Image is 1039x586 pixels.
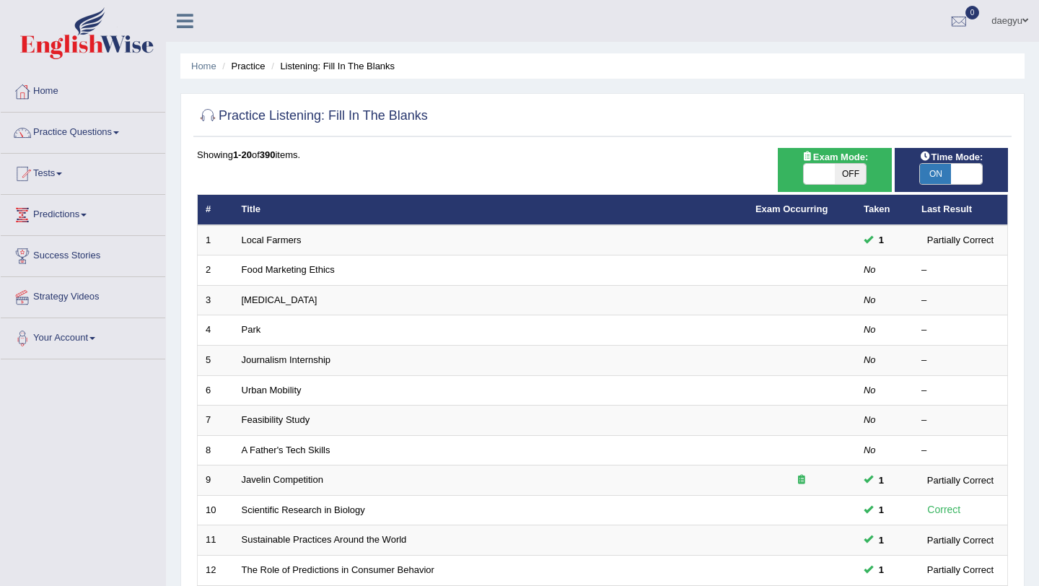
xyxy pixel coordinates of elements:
span: You cannot take this question anymore [873,473,890,488]
td: 3 [198,285,234,315]
div: Partially Correct [921,232,999,248]
a: Urban Mobility [242,385,302,395]
a: Success Stories [1,236,165,272]
li: Listening: Fill In The Blanks [268,59,395,73]
td: 1 [198,225,234,255]
a: Food Marketing Ethics [242,264,335,275]
div: – [921,263,999,277]
th: # [198,195,234,225]
td: 8 [198,435,234,465]
div: Correct [921,502,967,518]
div: – [921,354,999,367]
span: You cannot take this question anymore [873,502,890,517]
li: Practice [219,59,265,73]
em: No [864,264,876,275]
a: Strategy Videos [1,277,165,313]
em: No [864,385,876,395]
a: Home [1,71,165,108]
span: ON [920,164,951,184]
td: 6 [198,375,234,406]
td: 11 [198,525,234,556]
b: 1-20 [233,149,252,160]
div: Partially Correct [921,533,999,548]
em: No [864,354,876,365]
th: Last Result [913,195,1008,225]
a: Exam Occurring [755,204,828,214]
span: Exam Mode: [796,149,874,165]
b: 390 [260,149,276,160]
a: [MEDICAL_DATA] [242,294,317,305]
th: Taken [856,195,913,225]
td: 4 [198,315,234,346]
div: Partially Correct [921,562,999,577]
span: You cannot take this question anymore [873,232,890,248]
div: Partially Correct [921,473,999,488]
a: Tests [1,154,165,190]
td: 7 [198,406,234,436]
a: The Role of Predictions in Consumer Behavior [242,564,434,575]
a: Predictions [1,195,165,231]
td: 10 [198,495,234,525]
span: Time Mode: [913,149,988,165]
a: Feasibility Study [242,414,310,425]
td: 12 [198,555,234,585]
div: – [921,294,999,307]
a: Park [242,324,261,335]
div: Showing of items. [197,148,1008,162]
div: – [921,323,999,337]
div: – [921,444,999,458]
td: 2 [198,255,234,286]
td: 9 [198,465,234,496]
th: Title [234,195,748,225]
a: Sustainable Practices Around the World [242,534,407,545]
td: 5 [198,346,234,376]
em: No [864,445,876,455]
h2: Practice Listening: Fill In The Blanks [197,105,428,127]
div: Show exams occurring in exams [778,148,891,192]
em: No [864,294,876,305]
span: You cannot take this question anymore [873,562,890,577]
div: – [921,414,999,427]
a: Javelin Competition [242,474,323,485]
span: OFF [835,164,866,184]
span: You cannot take this question anymore [873,533,890,548]
em: No [864,324,876,335]
a: Home [191,61,216,71]
a: Your Account [1,318,165,354]
a: A Father's Tech Skills [242,445,330,455]
div: Exam occurring question [755,473,848,487]
a: Practice Questions [1,113,165,149]
a: Local Farmers [242,235,302,245]
em: No [864,414,876,425]
a: Journalism Internship [242,354,331,365]
div: – [921,384,999,398]
a: Scientific Research in Biology [242,504,365,515]
span: 0 [965,6,980,19]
